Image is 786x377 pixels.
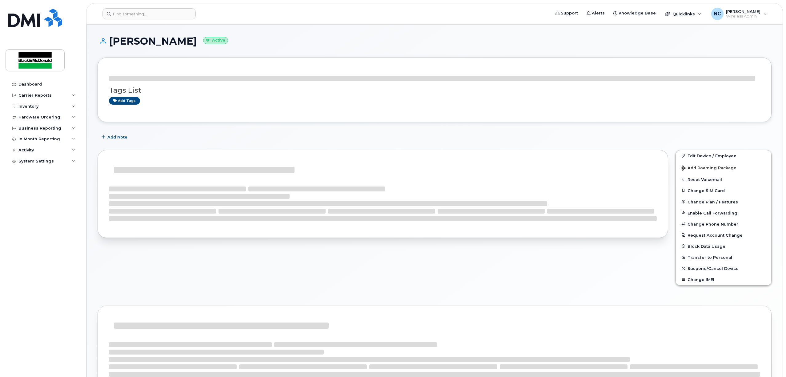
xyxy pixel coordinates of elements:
span: Add Note [107,134,127,140]
button: Add Note [98,131,133,142]
button: Change Plan / Features [676,196,771,207]
span: Change Plan / Features [688,199,738,204]
h1: [PERSON_NAME] [98,36,772,46]
button: Request Account Change [676,230,771,241]
button: Change Phone Number [676,219,771,230]
span: Add Roaming Package [681,166,736,171]
span: Enable Call Forwarding [688,211,737,215]
h3: Tags List [109,86,760,94]
button: Reset Voicemail [676,174,771,185]
button: Add Roaming Package [676,161,771,174]
small: Active [203,37,228,44]
button: Change SIM Card [676,185,771,196]
button: Block Data Usage [676,241,771,252]
span: Suspend/Cancel Device [688,266,739,271]
button: Transfer to Personal [676,252,771,263]
button: Suspend/Cancel Device [676,263,771,274]
a: Edit Device / Employee [676,150,771,161]
button: Enable Call Forwarding [676,207,771,219]
a: Add tags [109,97,140,105]
button: Change IMEI [676,274,771,285]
